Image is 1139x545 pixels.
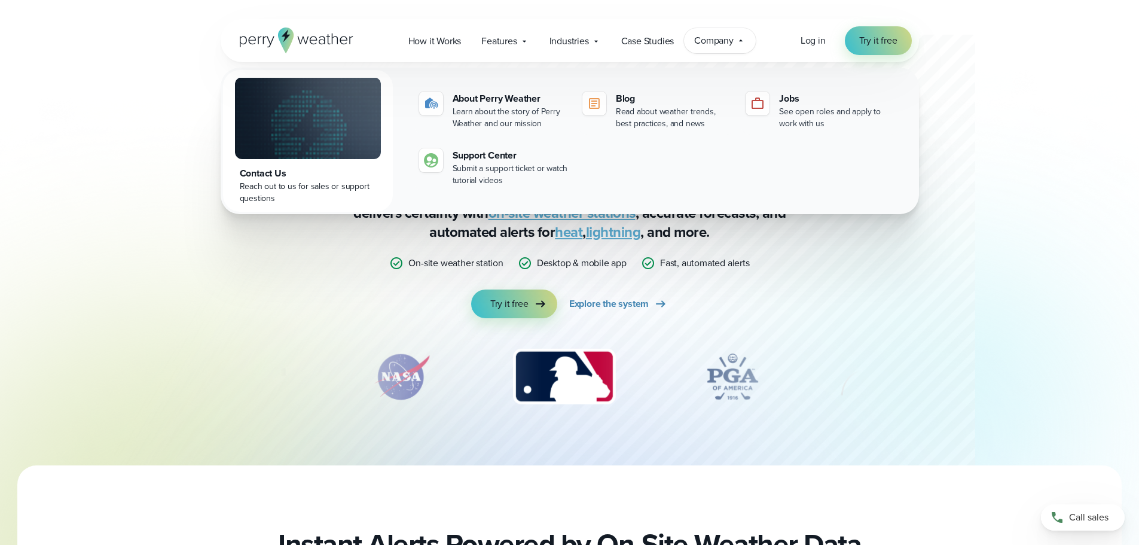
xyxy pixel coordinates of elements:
p: Desktop & mobile app [537,256,627,270]
div: 1 of 12 [132,347,302,407]
a: How it Works [398,29,472,53]
a: Case Studies [611,29,685,53]
a: Contact Us Reach out to us for sales or support questions [223,70,393,212]
div: Jobs [779,92,894,106]
img: MLB.svg [501,347,627,407]
img: DPR-Construction.svg [838,347,933,407]
span: Case Studies [621,34,674,48]
span: Explore the system [569,297,649,311]
span: How it Works [408,34,462,48]
span: Log in [801,34,826,47]
span: Company [694,34,734,48]
img: jobs-icon-1.svg [750,96,765,111]
img: Turner-Construction_1.svg [132,347,302,407]
span: Call sales [1069,510,1109,525]
a: Jobs See open roles and apply to work with us [741,87,899,135]
a: Explore the system [569,290,668,318]
div: 5 of 12 [838,347,933,407]
div: See open roles and apply to work with us [779,106,894,130]
a: Try it free [471,290,557,318]
img: PGA.svg [685,347,780,407]
img: NASA.svg [360,347,444,407]
p: On-site weather station [408,256,503,270]
a: heat [555,221,582,243]
div: Contact Us [240,166,376,181]
a: lightning [586,221,641,243]
div: Read about weather trends, best practices, and news [616,106,731,130]
a: Support Center Submit a support ticket or watch tutorial videos [414,144,573,191]
a: Try it free [845,26,912,55]
img: about-icon.svg [424,96,438,111]
div: 3 of 12 [501,347,627,407]
div: 4 of 12 [685,347,780,407]
div: Learn about the story of Perry Weather and our mission [453,106,568,130]
a: About Perry Weather Learn about the story of Perry Weather and our mission [414,87,573,135]
a: Log in [801,34,826,48]
span: Try it free [490,297,529,311]
div: slideshow [280,347,859,413]
span: Features [481,34,517,48]
p: Stop relying on weather apps you can’t trust — [PERSON_NAME] Weather delivers certainty with , ac... [331,184,809,242]
a: Call sales [1041,504,1125,531]
div: About Perry Weather [453,92,568,106]
div: 2 of 12 [360,347,444,407]
img: blog-icon.svg [587,96,601,111]
div: Submit a support ticket or watch tutorial videos [453,163,568,187]
span: Industries [549,34,589,48]
a: Blog Read about weather trends, best practices, and news [578,87,736,135]
span: Try it free [859,34,897,48]
div: Blog [616,92,731,106]
img: contact-icon.svg [424,153,438,168]
div: Support Center [453,148,568,163]
div: Reach out to us for sales or support questions [240,181,376,205]
p: Fast, automated alerts [660,256,750,270]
